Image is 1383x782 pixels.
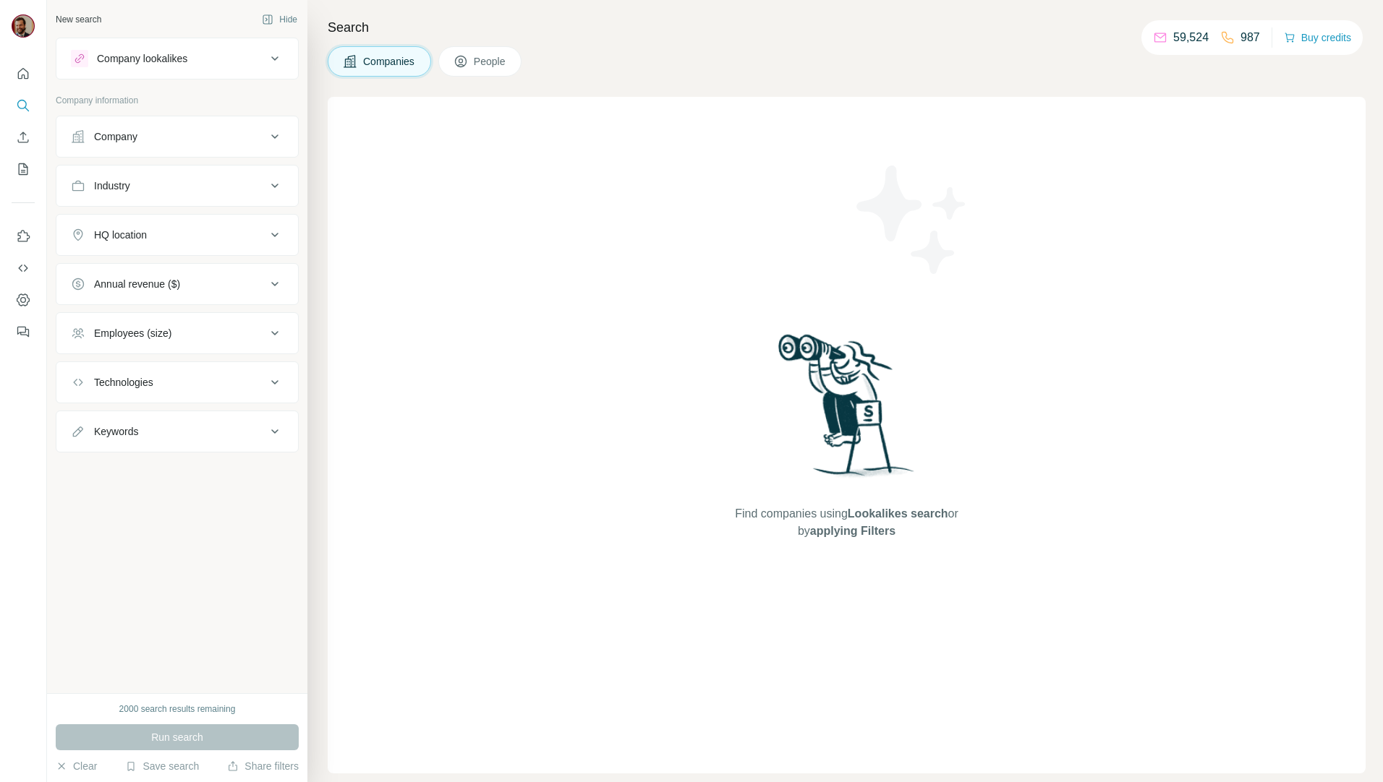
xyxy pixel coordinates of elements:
button: My lists [12,156,35,182]
span: applying Filters [810,525,895,537]
div: Company [94,129,137,144]
div: Employees (size) [94,326,171,340]
span: Find companies using or by [731,505,962,540]
span: Companies [363,54,416,69]
p: 987 [1241,29,1260,46]
div: Keywords [94,424,138,439]
div: Company lookalikes [97,51,187,66]
button: Use Surfe on LinkedIn [12,223,35,249]
button: Feedback [12,319,35,345]
span: People [474,54,507,69]
button: Annual revenue ($) [56,267,298,301]
button: Clear [56,759,97,773]
img: Avatar [12,14,35,38]
span: Lookalikes search [848,507,948,520]
button: Dashboard [12,287,35,313]
button: Industry [56,168,298,203]
img: Surfe Illustration - Stars [847,155,977,285]
button: Use Surfe API [12,255,35,281]
button: Share filters [227,759,299,773]
div: Technologies [94,375,153,390]
img: Surfe Illustration - Woman searching with binoculars [772,330,922,491]
p: 59,524 [1173,29,1209,46]
button: Keywords [56,414,298,449]
button: Search [12,93,35,119]
div: New search [56,13,101,26]
button: Company [56,119,298,154]
button: HQ location [56,218,298,252]
button: Enrich CSV [12,124,35,150]
div: Industry [94,179,130,193]
div: HQ location [94,228,147,242]
button: Buy credits [1284,27,1351,48]
button: Hide [252,9,307,30]
h4: Search [328,17,1366,38]
button: Technologies [56,365,298,400]
button: Save search [125,759,199,773]
button: Quick start [12,61,35,87]
p: Company information [56,94,299,107]
div: 2000 search results remaining [119,702,236,716]
button: Employees (size) [56,316,298,351]
button: Company lookalikes [56,41,298,76]
div: Annual revenue ($) [94,277,180,291]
